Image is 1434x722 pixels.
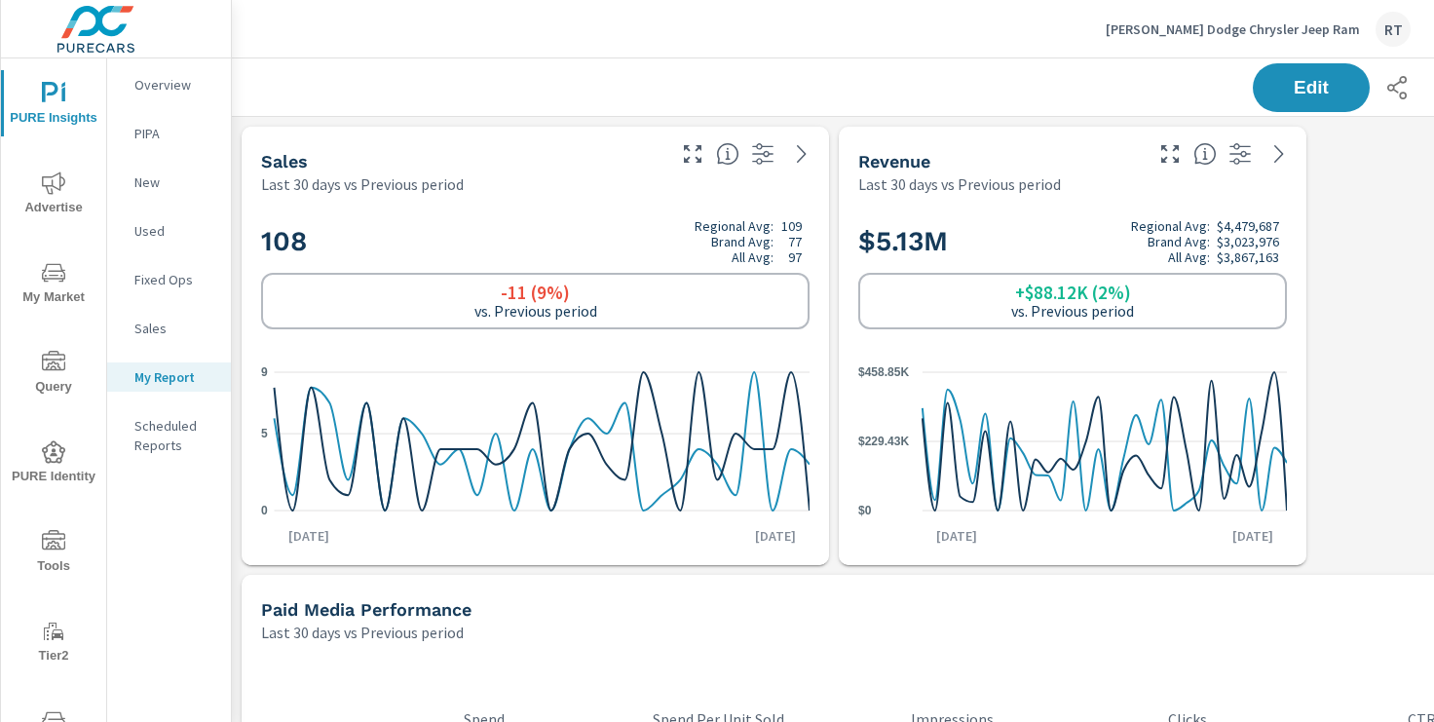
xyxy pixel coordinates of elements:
[7,82,100,130] span: PURE Insights
[261,364,268,378] text: 9
[1217,234,1279,249] p: $3,023,976
[858,364,909,378] text: $458.85K
[107,265,231,294] div: Fixed Ops
[261,151,308,171] h5: Sales
[107,411,231,460] div: Scheduled Reports
[711,234,774,249] p: Brand Avg:
[858,218,1287,265] h2: $5.13M
[134,416,215,455] p: Scheduled Reports
[261,172,464,196] p: Last 30 days vs Previous period
[695,218,774,234] p: Regional Avg:
[261,599,472,620] h5: Paid Media Performance
[858,503,872,516] text: $0
[1106,20,1360,38] p: [PERSON_NAME] Dodge Chrysler Jeep Ram
[134,319,215,338] p: Sales
[1376,12,1411,47] div: RT
[1168,249,1210,265] p: All Avg:
[501,283,570,302] h6: -11 (9%)
[1131,218,1210,234] p: Regional Avg:
[858,434,909,447] text: $229.43K
[858,172,1061,196] p: Last 30 days vs Previous period
[1377,68,1416,107] button: Share Report
[1253,63,1370,112] button: Edit
[107,216,231,246] div: Used
[732,249,774,265] p: All Avg:
[716,142,739,166] span: Number of vehicles sold by the dealership over the selected date range. [Source: This data is sou...
[134,75,215,95] p: Overview
[7,261,100,309] span: My Market
[7,351,100,399] span: Query
[858,151,930,171] h5: Revenue
[7,440,100,488] span: PURE Identity
[788,234,802,249] p: 77
[134,367,215,387] p: My Report
[107,362,231,392] div: My Report
[261,503,268,516] text: 0
[781,218,802,234] p: 109
[7,530,100,578] span: Tools
[1219,526,1287,546] p: [DATE]
[261,621,464,644] p: Last 30 days vs Previous period
[107,119,231,148] div: PIPA
[261,427,268,440] text: 5
[1015,283,1131,302] h6: +$88.12K (2%)
[107,314,231,343] div: Sales
[134,221,215,241] p: Used
[1264,138,1295,170] a: See more details in report
[923,526,991,546] p: [DATE]
[677,138,708,170] button: Make Fullscreen
[275,526,343,546] p: [DATE]
[134,124,215,143] p: PIPA
[786,138,817,170] a: See more details in report
[7,620,100,667] span: Tier2
[134,270,215,289] p: Fixed Ops
[107,168,231,197] div: New
[107,70,231,99] div: Overview
[788,249,802,265] p: 97
[741,526,810,546] p: [DATE]
[1217,249,1279,265] p: $3,867,163
[1148,234,1210,249] p: Brand Avg:
[1217,218,1279,234] p: $4,479,687
[1272,79,1350,96] span: Edit
[474,302,597,320] p: vs. Previous period
[1011,302,1134,320] p: vs. Previous period
[7,171,100,219] span: Advertise
[261,218,810,265] h2: 108
[134,172,215,192] p: New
